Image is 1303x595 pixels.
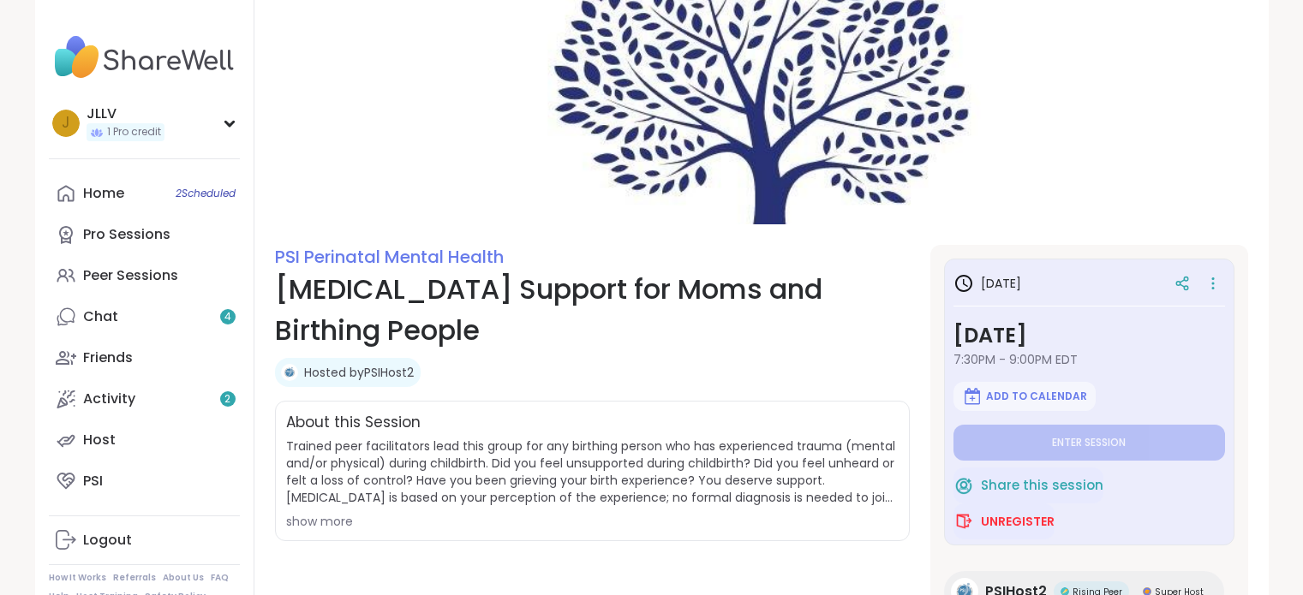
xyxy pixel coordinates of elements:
div: show more [286,513,899,530]
img: ShareWell Nav Logo [49,27,240,87]
a: Pro Sessions [49,214,240,255]
a: Host [49,419,240,461]
h1: [MEDICAL_DATA] Support for Moms and Birthing People [275,269,910,351]
div: Activity [83,390,135,408]
a: Chat4 [49,296,240,337]
div: Home [83,184,124,203]
a: Logout [49,520,240,561]
a: PSI [49,461,240,502]
span: Share this session [981,476,1103,496]
a: FAQ [211,572,229,584]
a: About Us [163,572,204,584]
a: Peer Sessions [49,255,240,296]
a: Home2Scheduled [49,173,240,214]
span: 7:30PM - 9:00PM EDT [953,351,1225,368]
button: Add to Calendar [953,382,1096,411]
img: ShareWell Logomark [953,475,974,496]
div: Peer Sessions [83,266,178,285]
a: How It Works [49,572,106,584]
span: Enter session [1052,436,1126,449]
span: Trained peer facilitators lead this group for any birthing person who has experienced trauma (men... [286,437,899,506]
span: 4 [224,310,231,324]
span: Add to Calendar [986,390,1087,403]
div: JLLV [87,104,164,123]
a: Hosted byPSIHost2 [304,364,414,381]
div: Pro Sessions [83,225,170,244]
h3: [DATE] [953,320,1225,351]
span: 2 Scheduled [176,187,236,200]
h3: [DATE] [953,273,1021,294]
span: 1 Pro credit [107,125,161,140]
a: PSI Perinatal Mental Health [275,245,504,269]
a: Referrals [113,572,156,584]
img: ShareWell Logomark [962,386,983,407]
a: Friends [49,337,240,378]
div: Friends [83,348,133,367]
div: Logout [83,531,132,550]
button: Unregister [953,503,1055,539]
span: 2 [224,392,230,407]
div: PSI [83,472,103,491]
button: Share this session [953,467,1103,503]
span: J [62,112,69,134]
span: Unregister [981,513,1055,530]
img: ShareWell Logomark [953,511,974,532]
a: Activity2 [49,378,240,419]
div: Chat [83,307,118,326]
img: PSIHost2 [281,364,298,381]
div: Host [83,431,116,449]
button: Enter session [953,425,1225,461]
h2: About this Session [286,412,421,434]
